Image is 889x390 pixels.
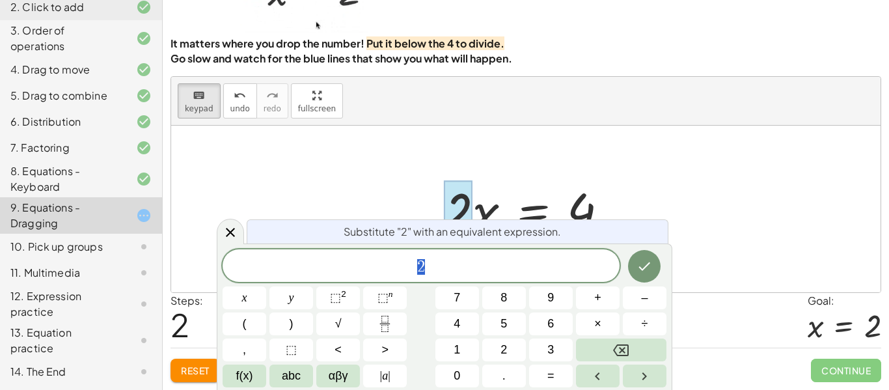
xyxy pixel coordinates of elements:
[529,339,573,361] button: 3
[316,313,360,335] button: Square root
[316,339,360,361] button: Less than
[380,367,390,385] span: a
[623,365,666,387] button: Right arrow
[136,114,152,130] i: Task finished and correct.
[500,289,507,307] span: 8
[500,341,507,359] span: 2
[136,239,152,255] i: Task not started.
[264,104,281,113] span: redo
[286,341,297,359] span: ⬚
[435,365,479,387] button: 0
[454,289,460,307] span: 7
[628,250,661,283] button: Done
[623,313,666,335] button: Divide
[808,293,881,309] div: Goal:
[136,208,152,223] i: Task started.
[316,286,360,309] button: Squared
[10,88,115,104] div: 5. Drag to combine
[576,286,620,309] button: Plus
[366,36,504,50] strong: Put it below the 4 to divide.
[289,289,294,307] span: y
[316,365,360,387] button: Greek alphabet
[482,339,526,361] button: 2
[344,224,561,240] span: Substitute "2" with an equivalent expression.
[454,315,460,333] span: 4
[482,365,526,387] button: .
[576,365,620,387] button: Left arrow
[171,359,220,382] button: Reset
[171,305,189,344] span: 2
[230,104,250,113] span: undo
[10,163,115,195] div: 8. Equations - Keyboard
[136,171,152,187] i: Task finished and correct.
[136,333,152,348] i: Task not started.
[576,339,666,361] button: Backspace
[10,239,115,255] div: 10. Pick up groups
[10,325,115,356] div: 13. Equation practice
[576,313,620,335] button: Times
[290,315,294,333] span: )
[363,286,407,309] button: Superscript
[482,313,526,335] button: 5
[388,369,390,382] span: |
[335,315,342,333] span: √
[269,365,313,387] button: Alphabet
[529,365,573,387] button: Equals
[269,339,313,361] button: Placeholder
[389,289,393,299] sup: n
[136,140,152,156] i: Task finished and correct.
[171,36,364,50] strong: It matters where you drop the number!
[193,88,205,104] i: keyboard
[341,289,346,299] sup: 2
[243,341,246,359] span: ,
[547,341,554,359] span: 3
[282,367,301,385] span: abc
[291,83,343,118] button: fullscreen
[223,286,266,309] button: x
[482,286,526,309] button: 8
[335,341,342,359] span: <
[242,289,247,307] span: x
[185,104,213,113] span: keypad
[594,315,601,333] span: ×
[256,83,288,118] button: redoredo
[435,339,479,361] button: 1
[171,51,512,65] strong: Go slow and watch for the blue lines that show you what will happen.
[269,286,313,309] button: y
[269,313,313,335] button: )
[377,291,389,304] span: ⬚
[435,286,479,309] button: 7
[435,313,479,335] button: 4
[454,367,460,385] span: 0
[136,31,152,46] i: Task finished and correct.
[330,291,341,304] span: ⬚
[10,62,115,77] div: 4. Drag to move
[329,367,348,385] span: αβγ
[642,315,648,333] span: ÷
[136,364,152,380] i: Task not started.
[547,315,554,333] span: 6
[298,104,336,113] span: fullscreen
[10,265,115,281] div: 11. Multimedia
[136,296,152,312] i: Task not started.
[502,367,506,385] span: .
[171,294,203,307] label: Steps:
[10,114,115,130] div: 6. Distribution
[178,83,221,118] button: keyboardkeypad
[223,313,266,335] button: (
[594,289,601,307] span: +
[547,289,554,307] span: 9
[363,339,407,361] button: Greater than
[136,88,152,104] i: Task finished and correct.
[10,23,115,54] div: 3. Order of operations
[641,289,648,307] span: –
[529,313,573,335] button: 6
[529,286,573,309] button: 9
[136,62,152,77] i: Task finished and correct.
[547,367,554,385] span: =
[363,365,407,387] button: Absolute value
[10,200,115,231] div: 9. Equations - Dragging
[223,83,257,118] button: undoundo
[223,339,266,361] button: ,
[10,140,115,156] div: 7. Factoring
